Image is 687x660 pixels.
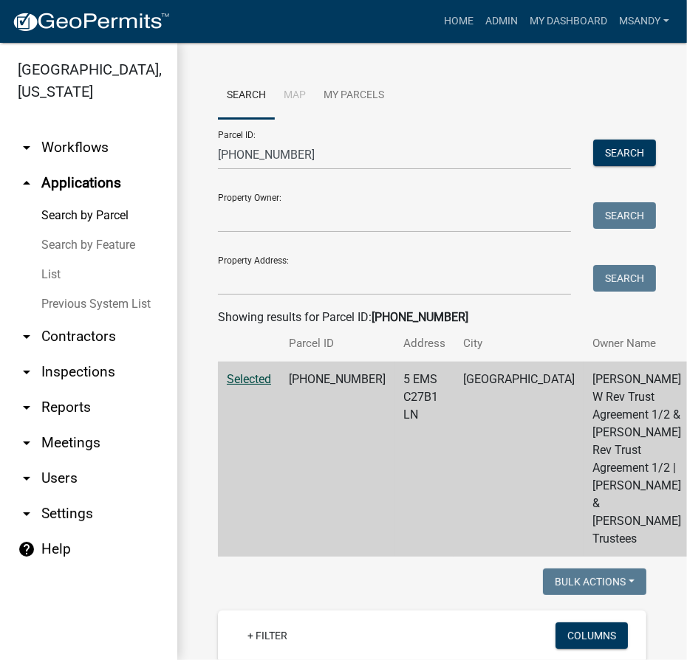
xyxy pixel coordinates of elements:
[372,310,468,324] strong: [PHONE_NUMBER]
[18,174,35,192] i: arrow_drop_up
[18,505,35,523] i: arrow_drop_down
[394,326,454,361] th: Address
[227,372,271,386] a: Selected
[18,363,35,381] i: arrow_drop_down
[479,7,524,35] a: Admin
[556,622,628,649] button: Columns
[454,326,584,361] th: City
[524,7,613,35] a: My Dashboard
[454,362,584,557] td: [GEOGRAPHIC_DATA]
[18,399,35,416] i: arrow_drop_down
[18,470,35,487] i: arrow_drop_down
[280,362,394,557] td: [PHONE_NUMBER]
[218,72,275,120] a: Search
[613,7,675,35] a: msandy
[280,326,394,361] th: Parcel ID
[593,265,656,292] button: Search
[593,202,656,229] button: Search
[18,139,35,157] i: arrow_drop_down
[593,140,656,166] button: Search
[315,72,393,120] a: My Parcels
[18,434,35,452] i: arrow_drop_down
[394,362,454,557] td: 5 EMS C27B1 LN
[236,622,299,649] a: + Filter
[438,7,479,35] a: Home
[18,540,35,558] i: help
[543,568,646,595] button: Bulk Actions
[218,309,646,326] div: Showing results for Parcel ID:
[18,328,35,346] i: arrow_drop_down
